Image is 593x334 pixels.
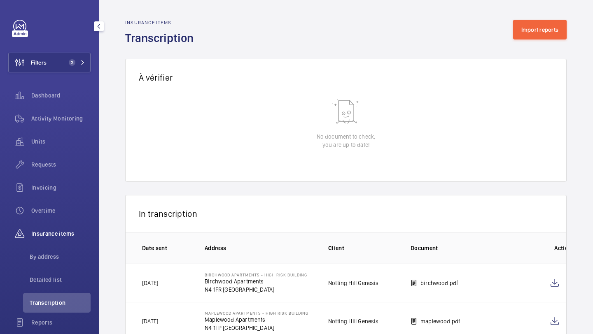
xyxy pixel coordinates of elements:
button: Filters2 [8,53,91,72]
span: Requests [31,160,91,169]
span: Detailed list [30,276,91,284]
span: Activity Monitoring [31,114,91,123]
h2: Insurance items [125,20,198,26]
span: Reports [31,318,91,327]
span: 2 [69,59,75,66]
span: By address [30,253,91,261]
span: À vérifier [139,72,173,83]
span: Overtime [31,206,91,215]
span: Dashboard [31,91,91,100]
button: Import reports [513,20,567,39]
p: maplewood.pdf [420,317,460,325]
p: No document to check, you are up to date! [317,132,376,149]
p: Maplewood Apartments [205,315,308,324]
p: [DATE] [142,317,158,325]
p: N4 1FR [GEOGRAPHIC_DATA] [205,285,307,294]
div: In transcription [125,195,567,232]
span: Filters [31,58,47,67]
p: Maplewood Apartments - High Risk Building [205,311,308,315]
p: Notting Hill Genesis [328,317,379,325]
span: Invoicing [31,183,91,192]
p: N4 1FP [GEOGRAPHIC_DATA] [205,324,308,332]
h1: Transcription [125,30,198,46]
p: birchwood.pdf [420,279,458,287]
p: Document [411,244,521,252]
span: Transcription [30,299,91,307]
p: Notting Hill Genesis [328,279,379,287]
span: Units [31,137,91,146]
p: Address [205,244,315,252]
p: Client [328,244,397,252]
p: Date sent [142,244,191,252]
span: Insurance items [31,230,91,238]
p: Birchwood Apartments - High Risk Building [205,272,307,277]
p: Birchwood Apartments [205,277,307,285]
p: [DATE] [142,279,158,287]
